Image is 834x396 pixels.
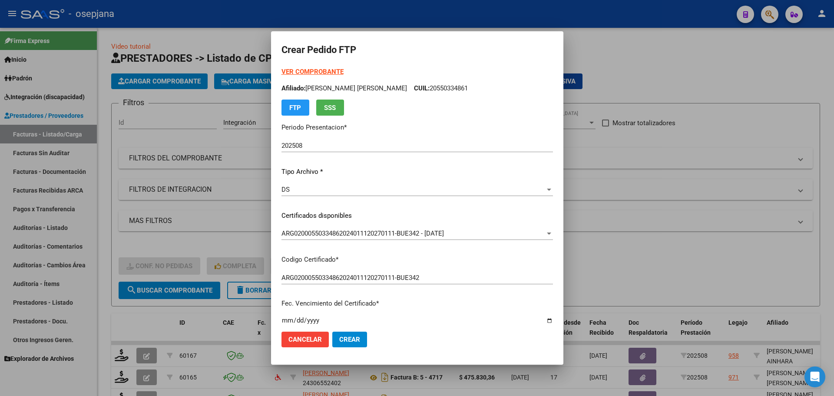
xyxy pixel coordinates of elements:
span: DS [281,186,290,193]
a: VER COMPROBANTE [281,68,344,76]
p: [PERSON_NAME] [PERSON_NAME] 20550334861 [281,83,553,93]
button: Crear [332,332,367,347]
span: FTP [289,104,301,112]
div: Open Intercom Messenger [804,366,825,387]
span: CUIL: [414,84,430,92]
span: Crear [339,336,360,343]
p: Certificados disponibles [281,211,553,221]
h2: Crear Pedido FTP [281,42,553,58]
span: Cancelar [288,336,322,343]
p: Codigo Certificado [281,255,553,265]
p: Fec. Vencimiento del Certificado [281,299,553,309]
span: ARG02000550334862024011120270111-BUE342 - [DATE] [281,230,444,237]
button: Cancelar [281,332,329,347]
button: FTP [281,100,309,116]
button: SSS [316,100,344,116]
span: SSS [324,104,336,112]
span: Afiliado: [281,84,305,92]
p: Tipo Archivo * [281,167,553,177]
p: Periodo Presentacion [281,123,553,133]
